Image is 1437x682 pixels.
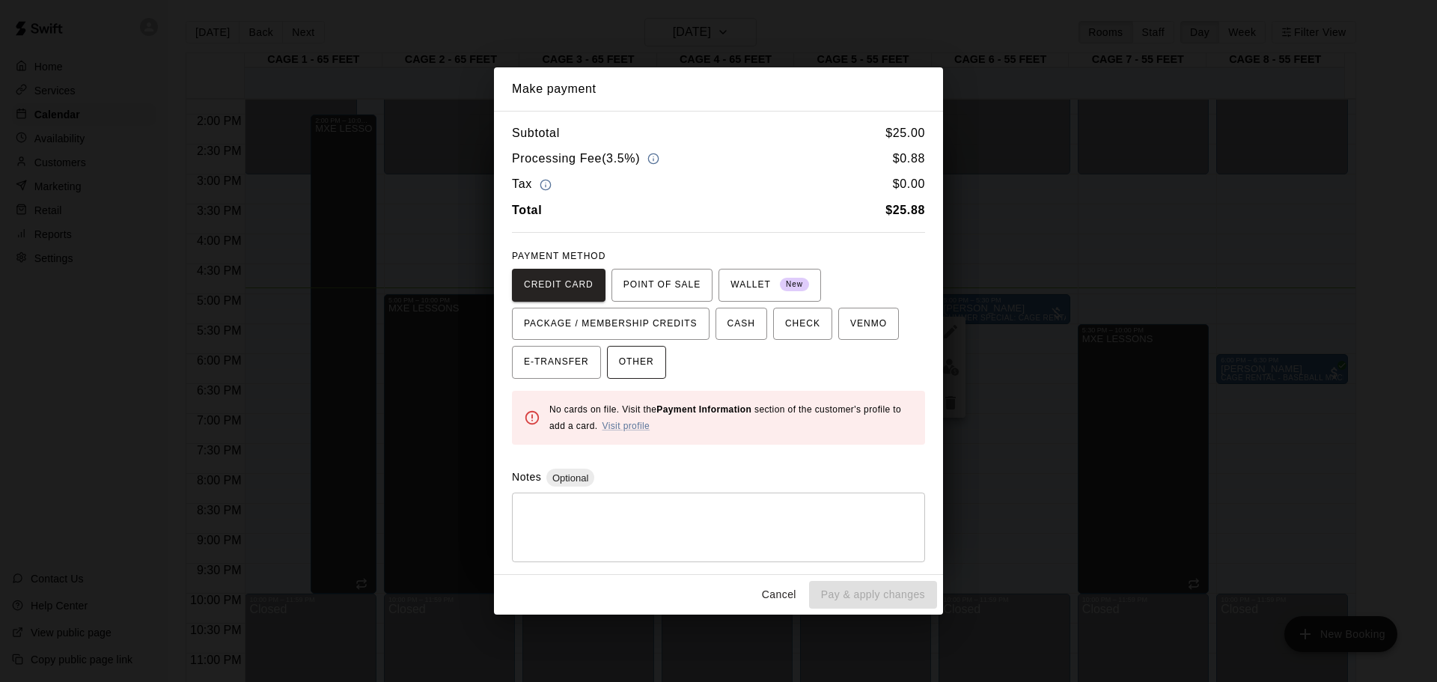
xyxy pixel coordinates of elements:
[893,149,925,169] h6: $ 0.88
[727,312,755,336] span: CASH
[524,312,698,336] span: PACKAGE / MEMBERSHIP CREDITS
[512,471,541,483] label: Notes
[512,149,663,169] h6: Processing Fee ( 3.5% )
[850,312,887,336] span: VENMO
[607,346,666,379] button: OTHER
[524,273,594,297] span: CREDIT CARD
[512,346,601,379] button: E-TRANSFER
[512,308,710,341] button: PACKAGE / MEMBERSHIP CREDITS
[773,308,832,341] button: CHECK
[512,204,542,216] b: Total
[524,350,589,374] span: E-TRANSFER
[838,308,899,341] button: VENMO
[885,204,925,216] b: $ 25.88
[730,273,809,297] span: WALLET
[893,174,925,195] h6: $ 0.00
[619,350,654,374] span: OTHER
[512,174,555,195] h6: Tax
[623,273,701,297] span: POINT OF SALE
[785,312,820,336] span: CHECK
[494,67,943,111] h2: Make payment
[780,275,809,295] span: New
[512,269,605,302] button: CREDIT CARD
[512,124,560,143] h6: Subtotal
[656,404,751,415] b: Payment Information
[718,269,821,302] button: WALLET New
[885,124,925,143] h6: $ 25.00
[611,269,713,302] button: POINT OF SALE
[716,308,767,341] button: CASH
[549,404,901,431] span: No cards on file. Visit the section of the customer's profile to add a card.
[755,581,803,609] button: Cancel
[546,472,594,484] span: Optional
[602,421,650,431] a: Visit profile
[512,251,605,261] span: PAYMENT METHOD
